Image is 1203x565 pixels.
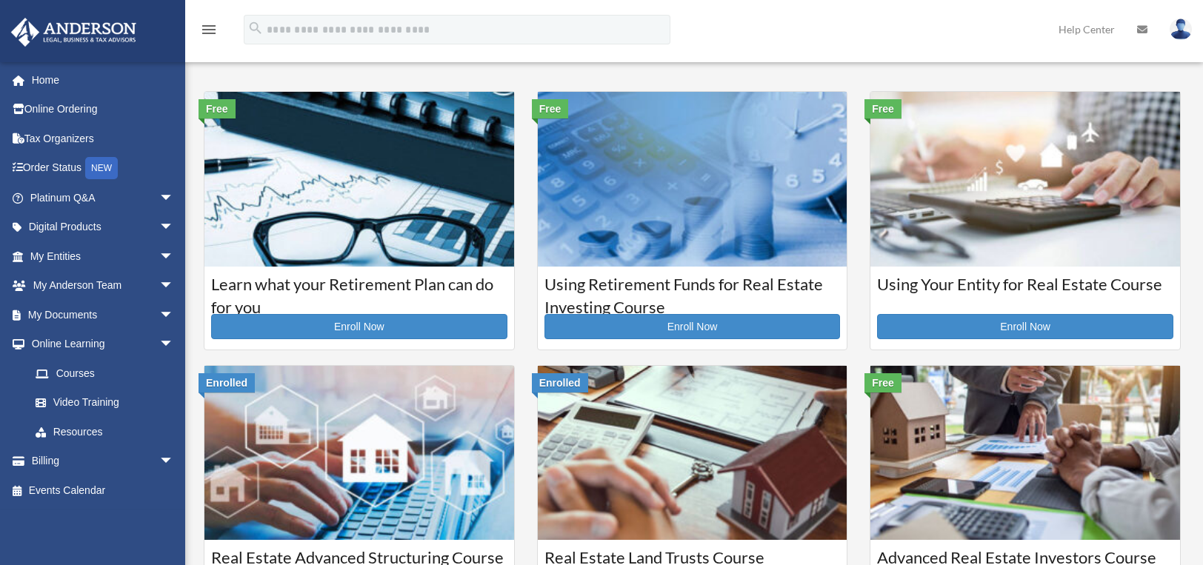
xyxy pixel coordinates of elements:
a: Tax Organizers [10,124,196,153]
div: NEW [85,157,118,179]
a: Digital Productsarrow_drop_down [10,213,196,242]
span: arrow_drop_down [159,271,189,301]
span: arrow_drop_down [159,183,189,213]
div: Free [864,373,902,392]
a: Home [10,65,196,95]
div: Free [199,99,236,118]
div: Enrolled [532,373,588,392]
h3: Using Your Entity for Real Estate Course [877,273,1173,310]
a: Events Calendar [10,475,196,505]
a: Enroll Now [877,314,1173,339]
img: User Pic [1170,19,1192,40]
a: Order StatusNEW [10,153,196,184]
a: Online Ordering [10,95,196,124]
span: arrow_drop_down [159,447,189,477]
a: Courses [21,358,189,388]
a: Platinum Q&Aarrow_drop_down [10,183,196,213]
a: Resources [21,417,196,447]
a: My Documentsarrow_drop_down [10,300,196,330]
h3: Using Retirement Funds for Real Estate Investing Course [544,273,841,310]
img: Anderson Advisors Platinum Portal [7,18,141,47]
i: menu [200,21,218,39]
div: Free [532,99,569,118]
a: Billingarrow_drop_down [10,447,196,476]
span: arrow_drop_down [159,213,189,243]
h3: Learn what your Retirement Plan can do for you [211,273,507,310]
a: My Anderson Teamarrow_drop_down [10,271,196,301]
i: search [247,20,264,36]
span: arrow_drop_down [159,241,189,272]
span: arrow_drop_down [159,300,189,330]
a: Video Training [21,388,196,418]
div: Enrolled [199,373,255,392]
a: Enroll Now [211,314,507,339]
a: Online Learningarrow_drop_down [10,330,196,359]
div: Free [864,99,902,118]
a: My Entitiesarrow_drop_down [10,241,196,271]
a: menu [200,26,218,39]
a: Enroll Now [544,314,841,339]
span: arrow_drop_down [159,330,189,360]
